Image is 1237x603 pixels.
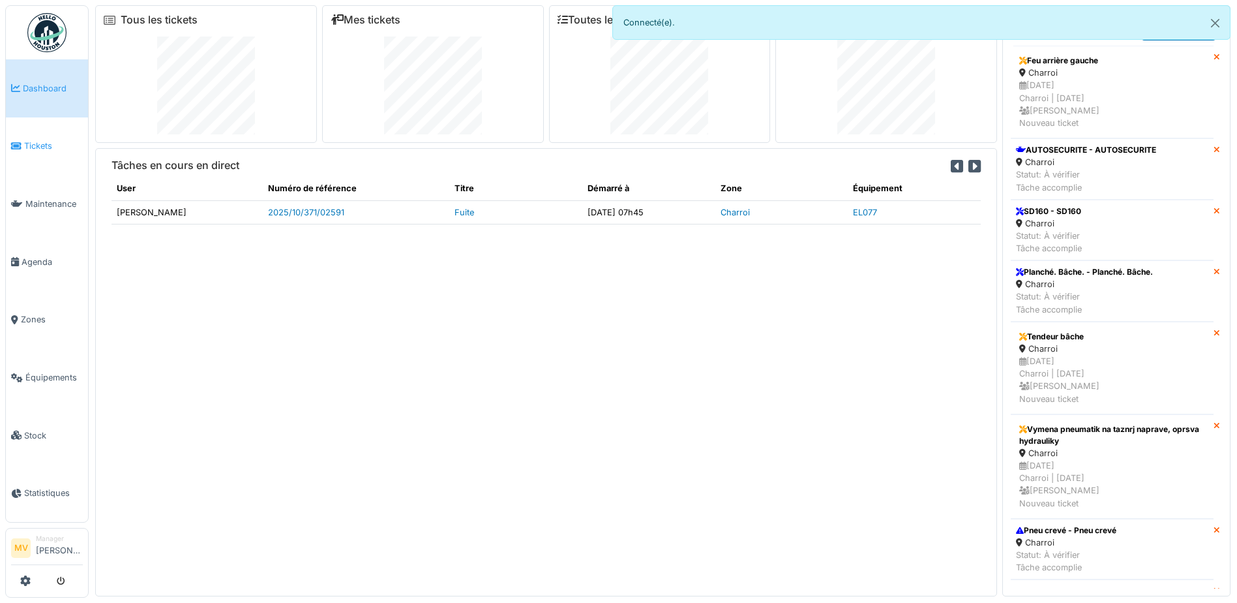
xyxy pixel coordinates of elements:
span: Statistiques [24,487,83,499]
th: Équipement [848,177,981,200]
div: [DATE] Charroi | [DATE] [PERSON_NAME] Nouveau ticket [1019,459,1205,510]
div: Vymena pneumatik na taznrj naprave, oprsva hydrauliky [1019,424,1205,447]
a: Maintenance [6,175,88,233]
a: Vymena pneumatik na taznrj naprave, oprsva hydrauliky Charroi [DATE]Charroi | [DATE] [PERSON_NAME... [1011,414,1214,519]
a: Feu arrière gauche Charroi [DATE]Charroi | [DATE] [PERSON_NAME]Nouveau ticket [1011,46,1214,138]
a: Pneu crevé - Pneu crevé Charroi Statut: À vérifierTâche accomplie [1011,519,1214,580]
a: 2025/10/371/02591 [268,208,344,217]
a: EL077 [853,208,877,217]
a: Charroi [721,208,750,217]
a: Planché. Bâche. - Planché. Bâche. Charroi Statut: À vérifierTâche accomplie [1011,260,1214,322]
div: Charroi [1016,278,1153,290]
span: Stock [24,429,83,442]
div: Charroi [1016,536,1116,549]
div: Statut: À vérifier Tâche accomplie [1016,168,1156,193]
h6: Tâches en cours en direct [112,159,239,172]
a: Tous les tickets [121,14,198,26]
a: Dashboard [6,59,88,117]
a: Tendeur bâche Charroi [DATE]Charroi | [DATE] [PERSON_NAME]Nouveau ticket [1011,322,1214,414]
a: Équipements [6,348,88,407]
div: SD160 - SD160 [1016,206,1082,217]
div: Connecté(e). [612,5,1231,40]
div: Pneu crevé - Pneu crevé [1016,525,1116,536]
a: MV Manager[PERSON_NAME] [11,534,83,565]
span: Tickets [24,140,83,152]
a: Toutes les tâches [558,14,655,26]
span: Dashboard [23,82,83,95]
div: Charroi [1019,67,1205,79]
th: Titre [449,177,582,200]
button: Close [1200,6,1230,40]
div: Manager [36,534,83,544]
a: SD160 - SD160 Charroi Statut: À vérifierTâche accomplie [1011,200,1214,261]
th: Numéro de référence [263,177,450,200]
th: Zone [715,177,848,200]
a: AUTOSECURITE - AUTOSECURITE Charroi Statut: À vérifierTâche accomplie [1011,138,1214,200]
div: Feu arrière gauche [1019,55,1205,67]
li: MV [11,538,31,558]
div: AUTOSECURITE - AUTOSECURITE [1016,144,1156,156]
span: Agenda [22,256,83,268]
a: Stock [6,407,88,465]
img: Badge_color-CXgf-gQk.svg [27,13,67,52]
div: Charroi [1019,343,1205,355]
a: Fuite [455,208,474,217]
a: Tickets [6,117,88,176]
span: Maintenance [25,198,83,210]
div: [DATE] Charroi | [DATE] [PERSON_NAME] Nouveau ticket [1019,79,1205,129]
div: Charroi [1016,156,1156,168]
span: Équipements [25,371,83,384]
span: Zones [21,313,83,326]
a: Zones [6,291,88,349]
div: [DATE] Charroi | [DATE] [PERSON_NAME] Nouveau ticket [1019,355,1205,405]
li: [PERSON_NAME] [36,534,83,562]
a: Statistiques [6,465,88,523]
td: [PERSON_NAME] [112,200,263,224]
div: Charroi [1019,447,1205,459]
td: [DATE] 07h45 [582,200,715,224]
a: Mes tickets [331,14,400,26]
div: Statut: À vérifier Tâche accomplie [1016,230,1082,255]
div: Tendeur bâche [1019,331,1205,343]
a: Agenda [6,233,88,291]
div: Statut: À vérifier Tâche accomplie [1016,290,1153,315]
div: Planché. Bâche. - Planché. Bâche. [1016,266,1153,278]
div: Statut: À vérifier Tâche accomplie [1016,549,1116,574]
th: Démarré à [582,177,715,200]
span: translation missing: fr.shared.user [117,183,136,193]
div: Charroi [1016,217,1082,230]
